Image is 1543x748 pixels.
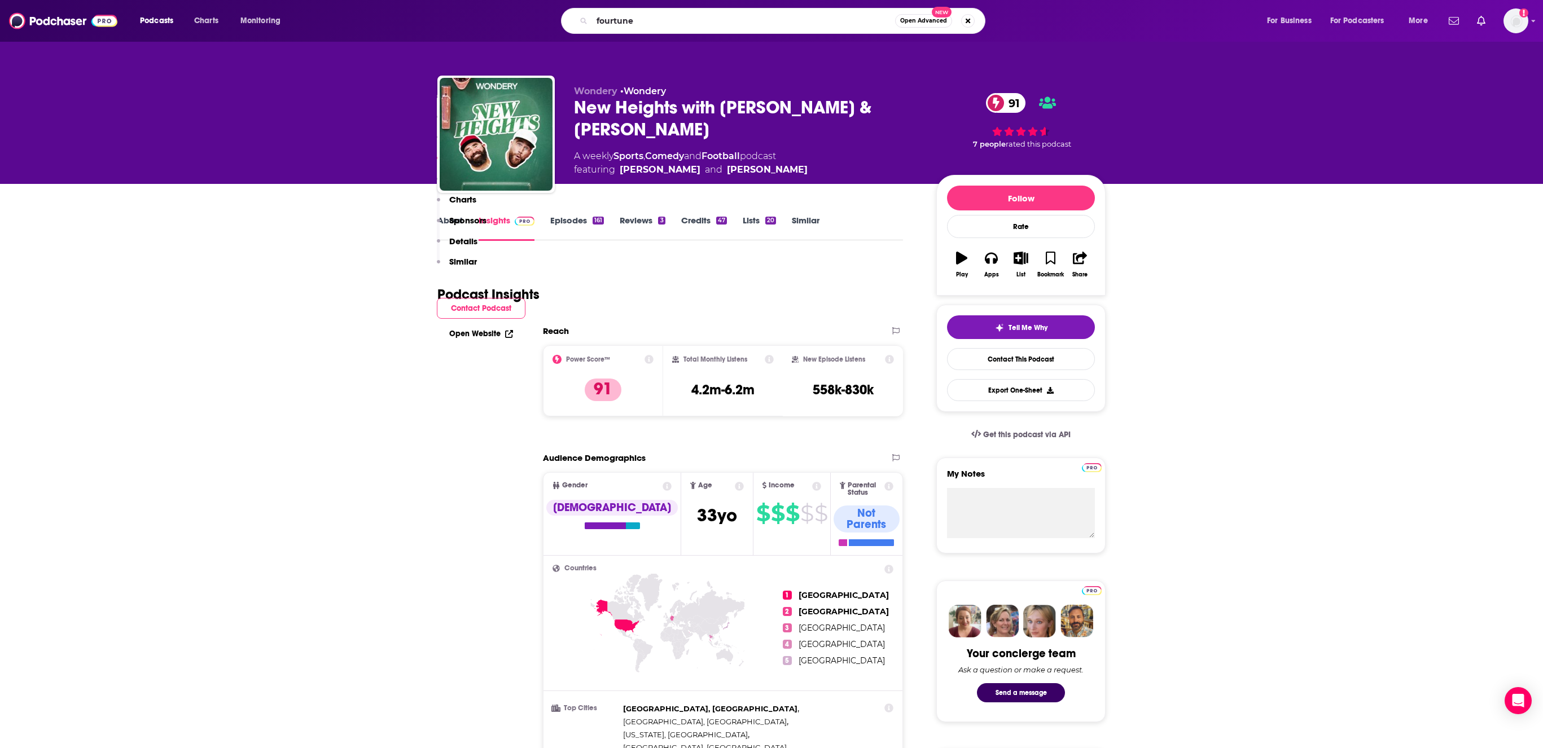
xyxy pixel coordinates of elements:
button: Share [1066,244,1095,285]
span: featuring [574,163,808,177]
a: Get this podcast via API [962,421,1080,448]
span: New [932,7,952,17]
img: Podchaser Pro [1082,463,1102,472]
a: Wondery [624,86,666,96]
button: Apps [976,244,1006,285]
p: Similar [449,256,477,267]
span: Wondery [574,86,617,96]
p: Sponsors [449,215,486,226]
button: Follow [947,186,1095,210]
h2: Power Score™ [566,355,610,363]
span: Get this podcast via API [983,430,1071,439]
button: Send a message [977,683,1065,702]
span: , [643,151,645,161]
p: 91 [585,379,621,401]
a: Show notifications dropdown [1472,11,1490,30]
span: $ [786,504,799,522]
div: Apps [984,271,999,278]
span: [GEOGRAPHIC_DATA], [GEOGRAPHIC_DATA] [623,717,787,726]
div: [PERSON_NAME] [620,163,700,177]
label: My Notes [947,468,1095,488]
div: Ask a question or make a request. [958,665,1084,674]
div: Share [1072,271,1088,278]
a: Sports [613,151,643,161]
div: 3 [658,217,665,225]
span: Gender [562,482,588,489]
h3: 558k-830k [813,381,874,398]
a: Pro website [1082,584,1102,595]
a: Charts [187,12,225,30]
span: 5 [783,656,792,665]
div: Search podcasts, credits, & more... [572,8,996,34]
div: 161 [593,217,604,225]
button: tell me why sparkleTell Me Why [947,315,1095,339]
div: Open Intercom Messenger [1505,687,1532,714]
img: Podchaser Pro [1082,586,1102,595]
button: Bookmark [1036,244,1065,285]
h3: Top Cities [553,705,619,712]
a: Contact This Podcast [947,348,1095,370]
a: Show notifications dropdown [1444,11,1463,30]
span: and [684,151,702,161]
img: Barbara Profile [986,605,1019,637]
span: [GEOGRAPHIC_DATA] [799,606,889,617]
button: Details [437,236,477,257]
span: , [623,715,788,728]
a: Episodes161 [550,215,604,241]
a: Football [702,151,740,161]
span: Podcasts [140,13,173,29]
button: Contact Podcast [437,298,525,319]
button: open menu [1323,12,1401,30]
a: Open Website [449,329,513,338]
button: Play [947,244,976,285]
span: 4 [783,640,792,649]
span: [GEOGRAPHIC_DATA] [799,639,885,649]
h2: New Episode Listens [803,355,865,363]
div: A weekly podcast [574,149,808,177]
h2: Reach [543,325,569,336]
span: $ [814,504,827,522]
a: Reviews3 [620,215,665,241]
div: Play [956,271,968,278]
span: Logged in as Fallon.nell [1503,8,1528,33]
span: More [1409,13,1428,29]
button: Show profile menu [1503,8,1528,33]
span: Income [769,482,795,489]
span: and [705,163,722,177]
span: 7 people [973,140,1006,148]
img: New Heights with Jason & Travis Kelce [440,78,553,191]
span: [GEOGRAPHIC_DATA] [799,590,889,600]
span: [GEOGRAPHIC_DATA] [799,655,885,666]
img: Podchaser - Follow, Share and Rate Podcasts [9,10,117,32]
span: 3 [783,623,792,632]
h2: Total Monthly Listens [683,355,747,363]
span: • [620,86,666,96]
button: open menu [233,12,295,30]
img: User Profile [1503,8,1528,33]
span: 1 [783,591,792,600]
span: [US_STATE], [GEOGRAPHIC_DATA] [623,730,748,739]
a: 91 [986,93,1025,113]
div: [PERSON_NAME] [727,163,808,177]
button: open menu [132,12,188,30]
button: open menu [1259,12,1326,30]
span: Age [698,482,712,489]
img: Jon Profile [1060,605,1093,637]
img: Sydney Profile [949,605,981,637]
div: 47 [716,217,727,225]
div: 91 7 peoplerated this podcast [936,86,1106,156]
span: Tell Me Why [1009,323,1047,332]
span: For Podcasters [1330,13,1384,29]
span: $ [756,504,770,522]
span: For Business [1267,13,1312,29]
div: [DEMOGRAPHIC_DATA] [546,500,678,516]
p: Details [449,236,477,247]
img: tell me why sparkle [995,323,1004,332]
span: Countries [564,565,597,572]
span: 33 yo [697,504,737,526]
button: open menu [1401,12,1442,30]
img: Jules Profile [1023,605,1056,637]
div: 20 [765,217,776,225]
button: Open AdvancedNew [895,14,952,28]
